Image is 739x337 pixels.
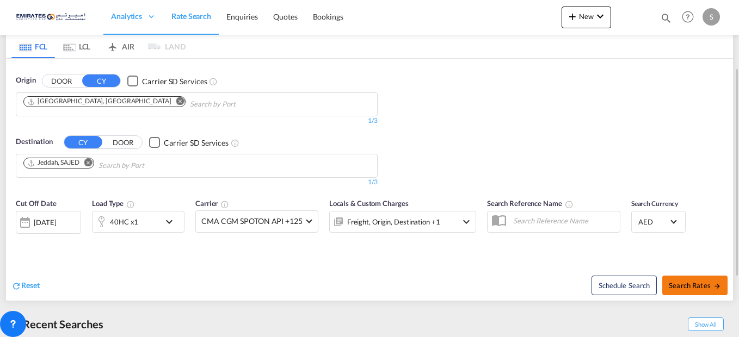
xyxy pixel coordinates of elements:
div: Freight Origin Destination Factory Stuffingicon-chevron-down [329,211,476,233]
md-icon: icon-magnify [660,12,672,24]
md-icon: icon-arrow-right [713,282,721,290]
md-checkbox: Checkbox No Ink [149,136,229,148]
div: [DATE] [34,217,56,227]
md-pagination-wrapper: Use the left and right arrow keys to navigate between tabs [11,34,186,58]
md-icon: icon-information-outline [126,200,135,209]
div: Recent Searches [5,312,108,336]
md-datepicker: Select [16,232,24,247]
span: Cut Off Date [16,199,57,208]
md-tab-item: FCL [11,34,55,58]
md-icon: icon-chevron-down [163,215,181,228]
div: Press delete to remove this chip. [27,97,173,106]
md-icon: Unchecked: Search for CY (Container Yard) services for all selected carriers.Checked : Search for... [209,77,218,86]
span: Reset [21,280,40,290]
md-chips-wrap: Chips container. Use arrow keys to select chips. [22,154,206,174]
button: CY [64,136,102,148]
span: Locals & Custom Charges [329,199,409,208]
div: S [703,8,720,26]
div: 1/3 [16,178,378,187]
img: c67187802a5a11ec94275b5db69a26e6.png [16,5,90,29]
md-icon: icon-chevron-down [594,10,607,23]
md-icon: The selected Trucker/Carrierwill be displayed in the rate results If the rates are from another f... [220,200,229,209]
span: Bookings [313,12,343,21]
button: icon-plus 400-fgNewicon-chevron-down [562,7,611,28]
button: Note: By default Schedule search will only considerorigin ports, destination ports and cut off da... [592,276,657,295]
md-icon: icon-airplane [106,40,119,48]
button: DOOR [104,136,142,149]
div: 1/3 [16,116,378,126]
span: Help [679,8,697,26]
div: 40HC x1icon-chevron-down [92,211,184,233]
span: Origin [16,75,35,86]
md-icon: Your search will be saved by the below given name [565,200,574,209]
div: OriginDOOR CY Checkbox No InkUnchecked: Search for CY (Container Yard) services for all selected ... [6,59,733,300]
input: Search Reference Name [508,213,620,229]
md-icon: icon-chevron-down [460,215,473,228]
span: Quotes [273,12,297,21]
button: DOOR [42,75,81,88]
div: 40HC x1 [110,214,138,229]
div: Press delete to remove this chip. [27,158,82,167]
md-icon: icon-plus 400-fg [566,10,579,23]
div: Jeddah, SAJED [27,158,79,167]
div: Freight Origin Destination Factory Stuffing [347,214,440,229]
div: [DATE] [16,211,81,234]
md-icon: Unchecked: Search for CY (Container Yard) services for all selected carriers.Checked : Search for... [231,139,239,147]
span: Carrier [195,199,229,208]
button: Search Ratesicon-arrow-right [662,276,728,295]
button: CY [82,74,120,87]
span: Destination [16,136,53,147]
div: Jebel Ali, AEJEA [27,97,171,106]
span: Search Rates [669,281,721,290]
span: AED [638,217,669,227]
input: Chips input. [190,96,293,113]
span: New [566,12,607,21]
div: Carrier SD Services [142,76,207,87]
span: Show All [688,317,724,331]
div: icon-magnify [660,12,672,28]
md-checkbox: Checkbox No Ink [127,75,207,86]
button: Remove [169,97,185,108]
input: Chips input. [98,157,202,174]
md-tab-item: LCL [55,34,98,58]
span: Rate Search [171,11,211,21]
span: CMA CGM SPOTON API +125 [201,216,303,227]
span: Analytics [111,11,142,22]
div: Help [679,8,703,27]
md-select: Select Currency: د.إ AEDUnited Arab Emirates Dirham [637,214,680,229]
span: Enquiries [226,12,258,21]
md-icon: icon-refresh [11,281,21,291]
span: Search Currency [631,199,679,208]
md-tab-item: AIR [98,34,142,58]
div: icon-refreshReset [11,280,40,292]
div: Carrier SD Services [164,138,229,148]
span: Load Type [92,199,135,208]
md-chips-wrap: Chips container. Use arrow keys to select chips. [22,93,298,113]
span: Search Reference Name [487,199,574,208]
button: Remove [77,158,94,169]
